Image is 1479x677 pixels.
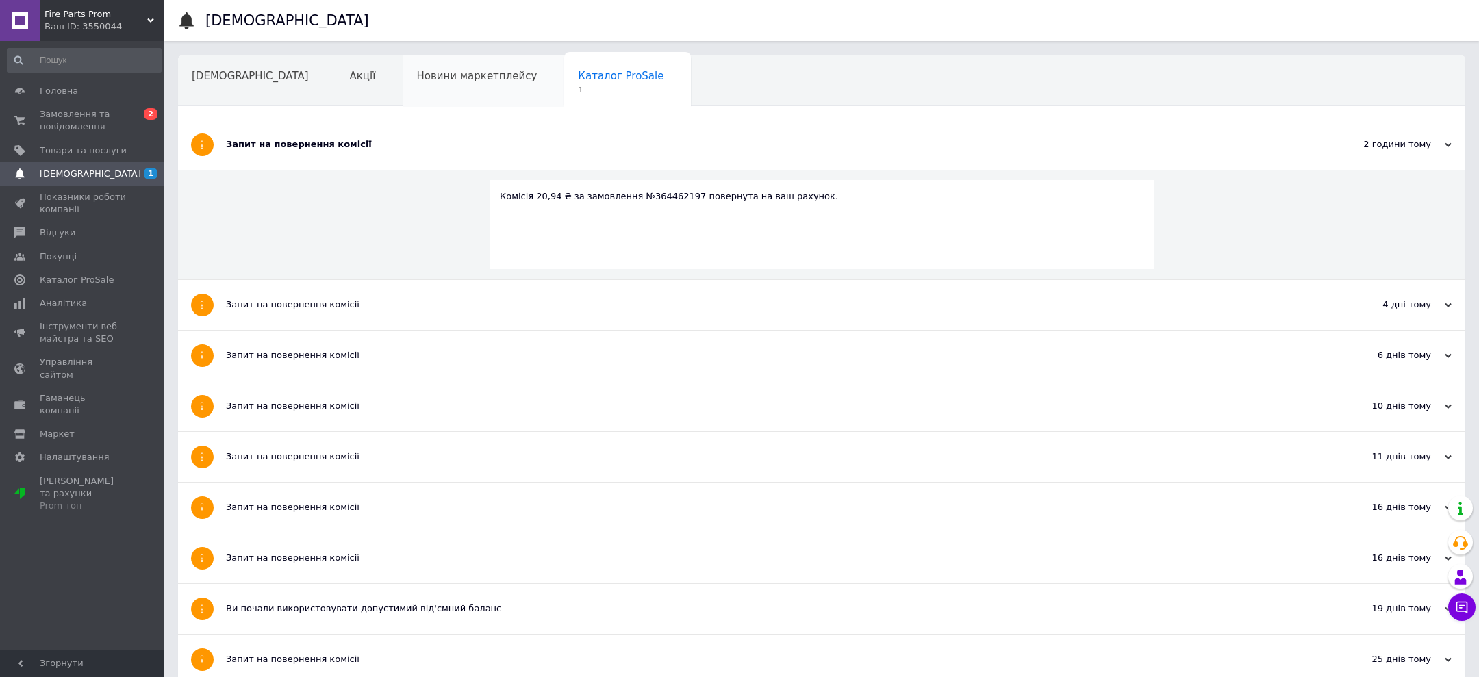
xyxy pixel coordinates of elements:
[1315,602,1452,615] div: 19 днів тому
[192,70,309,82] span: [DEMOGRAPHIC_DATA]
[40,191,127,216] span: Показники роботи компанії
[40,108,127,133] span: Замовлення та повідомлення
[226,602,1315,615] div: Ви почали використовувати допустимий від'ємний баланс
[7,48,162,73] input: Пошук
[226,349,1315,361] div: Запит на повернення комісії
[1315,653,1452,665] div: 25 днів тому
[40,500,127,512] div: Prom топ
[144,108,157,120] span: 2
[226,501,1315,513] div: Запит на повернення комісії
[40,320,127,345] span: Інструменти веб-майстра та SEO
[226,138,1315,151] div: Запит на повернення комісії
[40,144,127,157] span: Товари та послуги
[226,450,1315,463] div: Запит на повернення комісії
[40,392,127,417] span: Гаманець компанії
[40,451,110,463] span: Налаштування
[40,168,141,180] span: [DEMOGRAPHIC_DATA]
[1315,501,1452,513] div: 16 днів тому
[350,70,376,82] span: Акції
[226,400,1315,412] div: Запит на повернення комісії
[226,298,1315,311] div: Запит на повернення комісії
[1315,400,1452,412] div: 10 днів тому
[40,356,127,381] span: Управління сайтом
[416,70,537,82] span: Новини маркетплейсу
[45,8,147,21] span: Fire Parts Prom
[40,251,77,263] span: Покупці
[45,21,164,33] div: Ваш ID: 3550044
[1448,593,1476,621] button: Чат з покупцем
[226,552,1315,564] div: Запит на повернення комісії
[40,475,127,513] span: [PERSON_NAME] та рахунки
[1315,349,1452,361] div: 6 днів тому
[40,227,75,239] span: Відгуки
[205,12,369,29] h1: [DEMOGRAPHIC_DATA]
[1315,450,1452,463] div: 11 днів тому
[578,85,663,95] span: 1
[500,190,1143,203] div: Комісія 20,94 ₴ за замовлення №364462197 повернута на ваш рахунок.
[40,428,75,440] span: Маркет
[1315,138,1452,151] div: 2 години тому
[40,297,87,309] span: Аналітика
[226,653,1315,665] div: Запит на повернення комісії
[40,85,78,97] span: Головна
[1315,552,1452,564] div: 16 днів тому
[1315,298,1452,311] div: 4 дні тому
[40,274,114,286] span: Каталог ProSale
[578,70,663,82] span: Каталог ProSale
[144,168,157,179] span: 1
